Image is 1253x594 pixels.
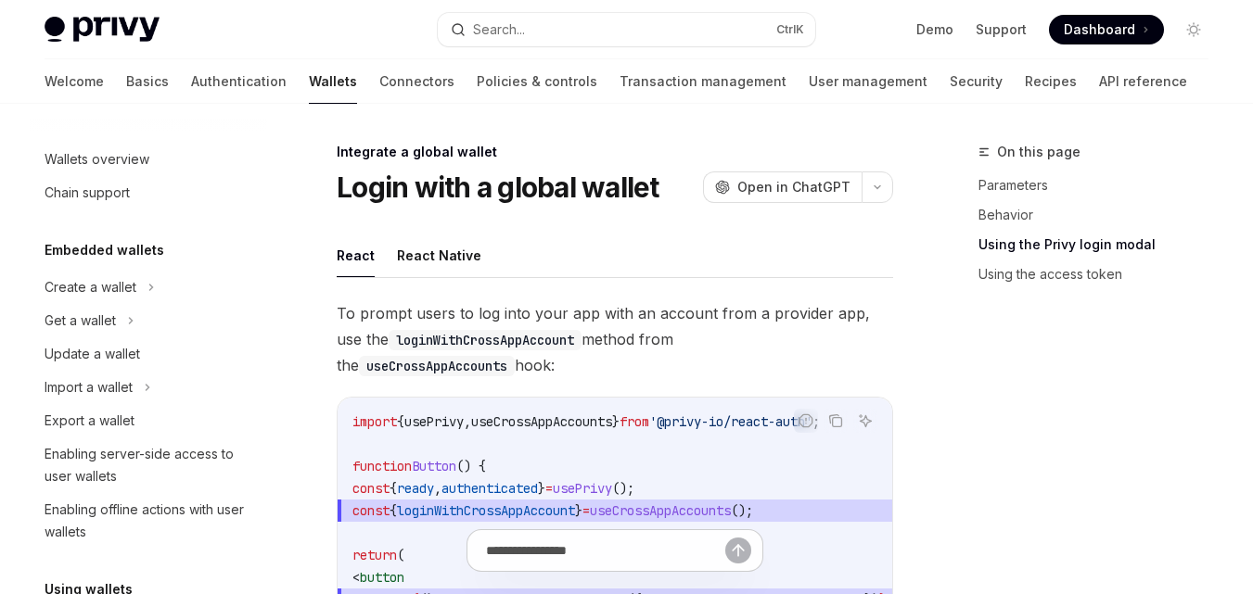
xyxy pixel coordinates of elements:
a: Transaction management [620,59,786,104]
a: Wallets [309,59,357,104]
span: } [538,480,545,497]
span: usePrivy [553,480,612,497]
span: Button [412,458,456,474]
span: = [582,502,590,519]
a: Security [950,59,1003,104]
a: Policies & controls [477,59,597,104]
span: loginWithCrossAppAccount [397,502,575,519]
div: Import a wallet [45,376,133,398]
button: React [337,234,375,277]
span: , [434,480,441,497]
span: On this page [997,141,1080,163]
div: Enabling offline actions with user wallets [45,499,256,543]
div: Wallets overview [45,148,149,171]
a: Parameters [978,171,1223,200]
div: Search... [473,19,525,41]
a: Update a wallet [30,337,267,371]
button: Report incorrect code [794,409,818,433]
a: User management [809,59,927,104]
span: { [390,480,397,497]
div: Get a wallet [45,310,116,332]
span: Ctrl K [776,22,804,37]
span: usePrivy [404,413,464,430]
span: Open in ChatGPT [737,178,850,196]
button: Search...CtrlK [438,13,816,46]
span: authenticated [441,480,538,497]
a: Behavior [978,200,1223,230]
h1: Login with a global wallet [337,171,659,204]
a: Using the Privy login modal [978,230,1223,259]
span: } [575,502,582,519]
div: Create a wallet [45,276,136,298]
span: { [390,502,397,519]
a: Basics [126,59,169,104]
span: ready [397,480,434,497]
span: (); [612,480,634,497]
a: Using the access token [978,259,1223,289]
span: const [352,502,390,519]
a: Wallets overview [30,143,267,176]
span: function [352,458,412,474]
a: API reference [1099,59,1187,104]
span: To prompt users to log into your app with an account from a provider app, use the method from the... [337,300,893,378]
button: Open in ChatGPT [703,171,862,203]
div: Export a wallet [45,410,134,432]
span: (); [731,502,753,519]
a: Dashboard [1049,15,1164,44]
button: Toggle dark mode [1179,15,1208,44]
span: Dashboard [1064,20,1135,39]
div: Chain support [45,182,130,204]
div: Update a wallet [45,343,140,365]
span: from [620,413,649,430]
span: = [545,480,553,497]
a: Demo [916,20,953,39]
span: { [397,413,404,430]
code: useCrossAppAccounts [359,356,515,376]
span: const [352,480,390,497]
span: import [352,413,397,430]
div: Integrate a global wallet [337,143,893,161]
code: loginWithCrossAppAccount [389,330,582,350]
a: Recipes [1025,59,1077,104]
img: light logo [45,17,160,43]
span: useCrossAppAccounts [471,413,612,430]
a: Export a wallet [30,404,267,437]
button: Send message [725,537,751,563]
button: Ask AI [853,409,877,433]
span: () { [456,458,486,474]
span: '@privy-io/react-auth' [649,413,812,430]
a: Enabling server-side access to user wallets [30,437,267,493]
span: , [464,413,471,430]
a: Enabling offline actions with user wallets [30,493,267,549]
a: Connectors [379,59,454,104]
span: } [612,413,620,430]
button: React Native [397,234,481,277]
div: Enabling server-side access to user wallets [45,443,256,487]
button: Copy the contents from the code block [824,409,848,433]
a: Support [976,20,1027,39]
span: useCrossAppAccounts [590,502,731,519]
h5: Embedded wallets [45,239,164,261]
a: Welcome [45,59,104,104]
a: Authentication [191,59,287,104]
a: Chain support [30,176,267,209]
